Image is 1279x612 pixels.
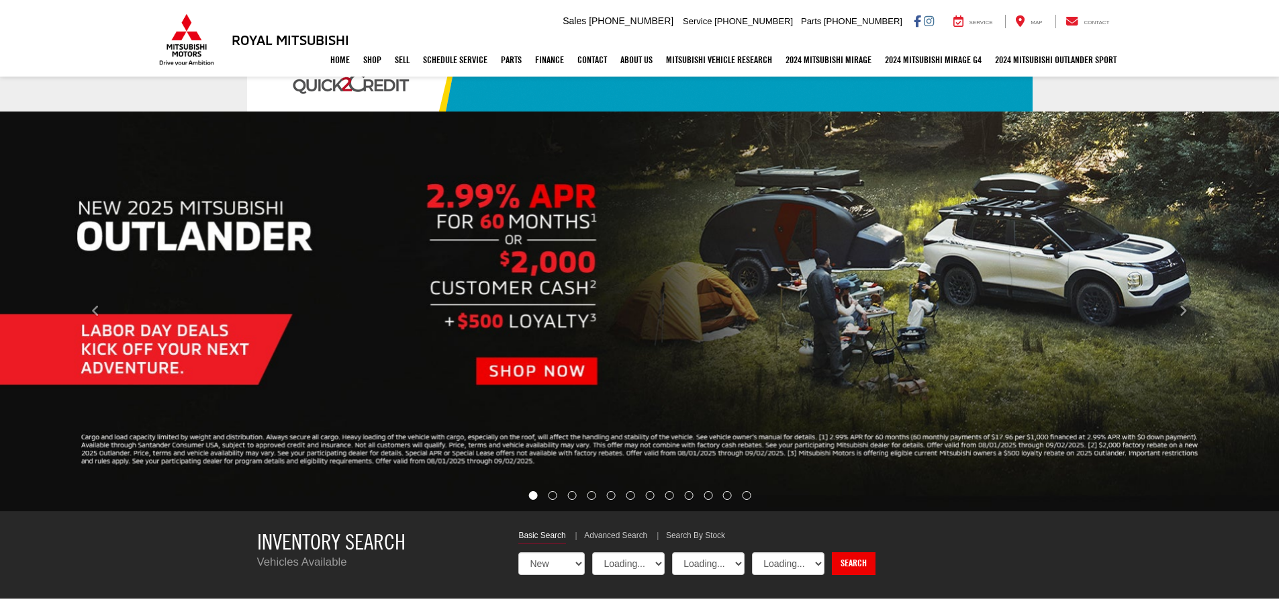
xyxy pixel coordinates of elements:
a: Shop [357,43,388,77]
button: Click to view next picture. [1087,138,1279,484]
li: Go to slide number 12. [743,491,751,500]
span: [PHONE_NUMBER] [824,16,902,26]
span: Sales [563,15,586,26]
li: Go to slide number 8. [665,491,673,500]
a: Mitsubishi Vehicle Research [659,43,779,77]
li: Go to slide number 2. [549,491,557,500]
a: Instagram: Click to visit our Instagram page [924,15,934,26]
span: Map [1031,19,1042,26]
a: About Us [614,43,659,77]
li: Go to slide number 7. [645,491,654,500]
a: 2024 Mitsubishi Outlander SPORT [988,43,1123,77]
a: 2024 Mitsubishi Mirage [779,43,878,77]
span: [PHONE_NUMBER] [589,15,673,26]
a: 2024 Mitsubishi Mirage G4 [878,43,988,77]
li: Go to slide number 9. [684,491,693,500]
a: Sell [388,43,416,77]
p: Vehicles Available [257,554,499,570]
a: Contact [571,43,614,77]
a: Contact [1055,15,1120,28]
a: Service [943,15,1003,28]
li: Go to slide number 1. [528,491,537,500]
li: Go to slide number 3. [568,491,577,500]
span: Service [683,16,712,26]
li: Go to slide number 11. [723,491,732,500]
a: Search [832,552,875,575]
li: Go to slide number 4. [587,491,596,500]
a: Advanced Search [584,530,647,543]
h3: Royal Mitsubishi [232,32,349,47]
span: Contact [1084,19,1109,26]
a: Basic Search [518,530,565,544]
span: [PHONE_NUMBER] [714,16,793,26]
select: Choose Make from the dropdown [672,552,745,575]
a: Schedule Service: Opens in a new tab [416,43,494,77]
a: Finance [528,43,571,77]
img: Mitsubishi [156,13,217,66]
a: Home [324,43,357,77]
a: Parts: Opens in a new tab [494,43,528,77]
select: Choose Vehicle Condition from the dropdown [518,552,585,575]
h3: Inventory Search [257,530,499,554]
select: Choose Model from the dropdown [752,552,824,575]
a: Search By Stock [666,530,725,543]
span: Parts [801,16,821,26]
a: Map [1005,15,1052,28]
span: Service [969,19,993,26]
select: Choose Year from the dropdown [592,552,665,575]
li: Go to slide number 5. [607,491,616,500]
li: Go to slide number 6. [626,491,635,500]
a: Facebook: Click to visit our Facebook page [914,15,921,26]
li: Go to slide number 10. [704,491,712,500]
